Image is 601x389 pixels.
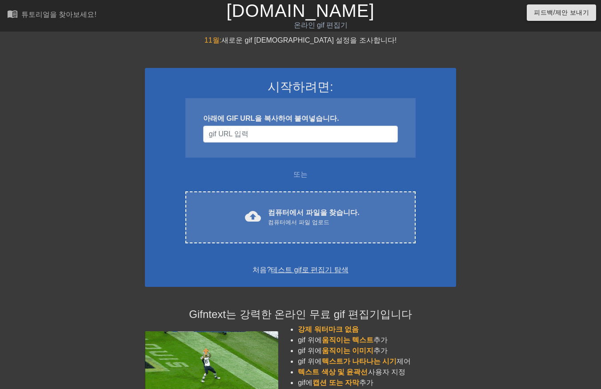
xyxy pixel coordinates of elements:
span: 피드백/제안 보내기 [534,7,589,18]
span: 텍스트 색상 및 윤곽선 [298,368,368,376]
h4: Gifntext는 강력한 온라인 무료 gif 편집기입니다 [145,308,456,321]
div: 새로운 gif [DEMOGRAPHIC_DATA] 설정을 조사합니다! [145,35,456,46]
div: 튜토리얼을 찾아보세요! [21,11,96,18]
a: [DOMAIN_NAME] [226,1,374,20]
div: 컴퓨터에서 파일 업로드 [268,218,359,227]
span: 움직이는 텍스트 [322,336,373,344]
a: 테스트 gif로 편집기 탐색 [271,266,348,274]
a: 튜토리얼을 찾아보세요! [7,8,96,22]
li: gif 위에 추가 [298,345,456,356]
div: 처음? [156,265,445,275]
h3: 시작하려면: [156,79,445,95]
span: 11월: [204,36,221,44]
button: 피드백/제안 보내기 [527,4,596,21]
div: 온라인 gif 편집기 [205,20,437,31]
span: 캡션 또는 자막 [313,379,359,386]
input: 사용자 이름 [203,126,398,143]
li: gif 위에 추가 [298,335,456,345]
span: menu_book [7,8,18,19]
font: 컴퓨터에서 파일을 찾습니다. [268,209,359,216]
li: gif에 추가 [298,377,456,388]
li: gif 위에 제어 [298,356,456,367]
div: 또는 [168,169,433,180]
span: cloud_upload [245,208,261,224]
span: 강제 워터마크 없음 [298,325,359,333]
span: 텍스트가 나타나는 시기 [322,357,397,365]
li: 사용자 지정 [298,367,456,377]
div: 아래에 GIF URL을 복사하여 붙여넣습니다. [203,113,398,124]
span: 움직이는 이미지 [322,347,373,354]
